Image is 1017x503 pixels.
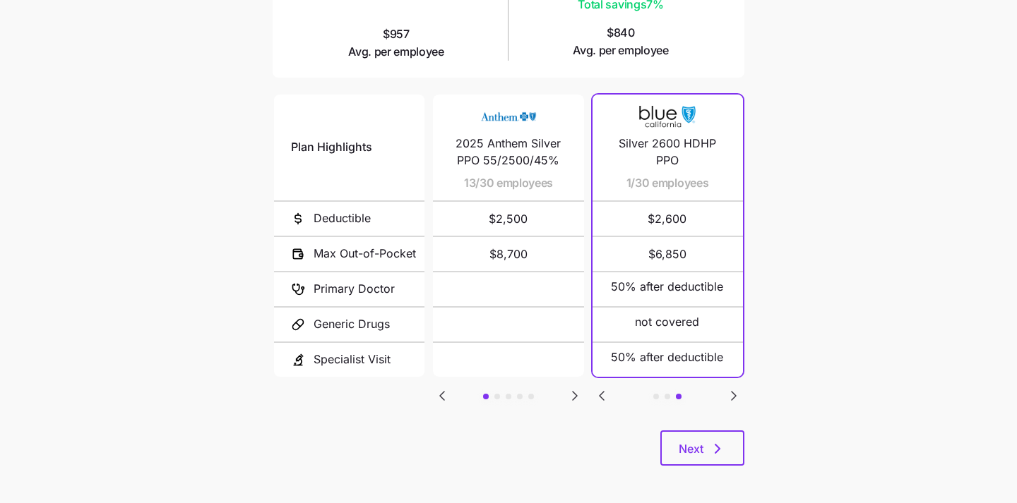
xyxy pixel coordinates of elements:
[314,280,395,298] span: Primary Doctor
[450,135,566,170] span: 2025 Anthem Silver PPO 55/2500/45%
[480,103,537,130] img: Carrier
[464,174,553,192] span: 13/30 employees
[725,387,743,405] button: Go to next slide
[291,138,372,156] span: Plan Highlights
[660,430,744,466] button: Next
[593,387,611,405] button: Go to previous slide
[611,278,723,296] span: 50% after deductible
[314,351,391,368] span: Specialist Visit
[609,237,725,271] span: $6,850
[626,174,709,192] span: 1/30 employees
[348,25,444,61] span: $957
[639,103,696,130] img: Carrier
[433,387,451,405] button: Go to previous slide
[635,313,699,331] span: not covered
[573,42,669,59] span: Avg. per employee
[314,315,390,333] span: Generic Drugs
[609,135,725,170] span: Silver 2600 HDHP PPO
[573,24,669,59] span: $840
[725,387,742,404] svg: Go to next slide
[679,440,703,457] span: Next
[450,237,566,271] span: $8,700
[593,387,610,404] svg: Go to previous slide
[434,387,451,404] svg: Go to previous slide
[450,202,566,236] span: $2,500
[609,202,725,236] span: $2,600
[314,245,416,262] span: Max Out-of-Pocket
[566,387,584,405] button: Go to next slide
[348,43,444,61] span: Avg. per employee
[611,349,723,366] span: 50% after deductible
[314,210,371,227] span: Deductible
[566,387,583,404] svg: Go to next slide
